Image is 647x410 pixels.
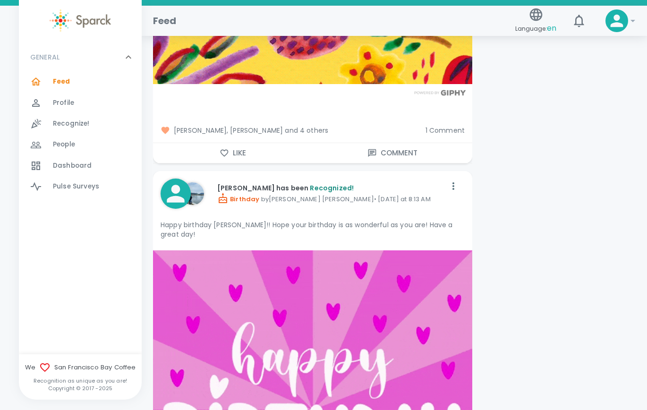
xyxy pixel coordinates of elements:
[161,126,418,135] span: [PERSON_NAME], [PERSON_NAME] and 4 others
[53,98,74,108] span: Profile
[19,384,142,392] p: Copyright © 2017 - 2025
[19,155,142,176] a: Dashboard
[547,23,556,34] span: en
[50,9,111,32] img: Sparck logo
[19,71,142,201] div: GENERAL
[19,176,142,197] a: Pulse Surveys
[19,113,142,134] a: Recognize!
[217,193,446,204] p: by [PERSON_NAME] [PERSON_NAME] • [DATE] at 8:13 AM
[181,182,204,205] img: Picture of Anna Belle Heredia
[313,143,472,163] button: Comment
[217,195,259,204] span: Birthday
[53,119,90,128] span: Recognize!
[511,4,560,38] button: Language:en
[426,126,465,135] span: 1 Comment
[19,43,142,71] div: GENERAL
[53,140,75,149] span: People
[19,134,142,155] a: People
[19,71,142,92] a: Feed
[53,161,92,171] span: Dashboard
[53,182,99,191] span: Pulse Surveys
[19,9,142,32] a: Sparck logo
[153,143,313,163] button: Like
[153,13,177,28] h1: Feed
[310,183,354,193] span: Recognized!
[19,93,142,113] a: Profile
[161,220,465,239] p: Happy birthday [PERSON_NAME]!! Hope your birthday is as wonderful as you are! Have a great day!
[30,52,60,62] p: GENERAL
[515,22,556,35] span: Language:
[19,377,142,384] p: Recognition as unique as you are!
[412,90,468,96] img: Powered by GIPHY
[53,77,70,86] span: Feed
[19,362,142,373] span: We San Francisco Bay Coffee
[217,183,446,193] p: [PERSON_NAME] has been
